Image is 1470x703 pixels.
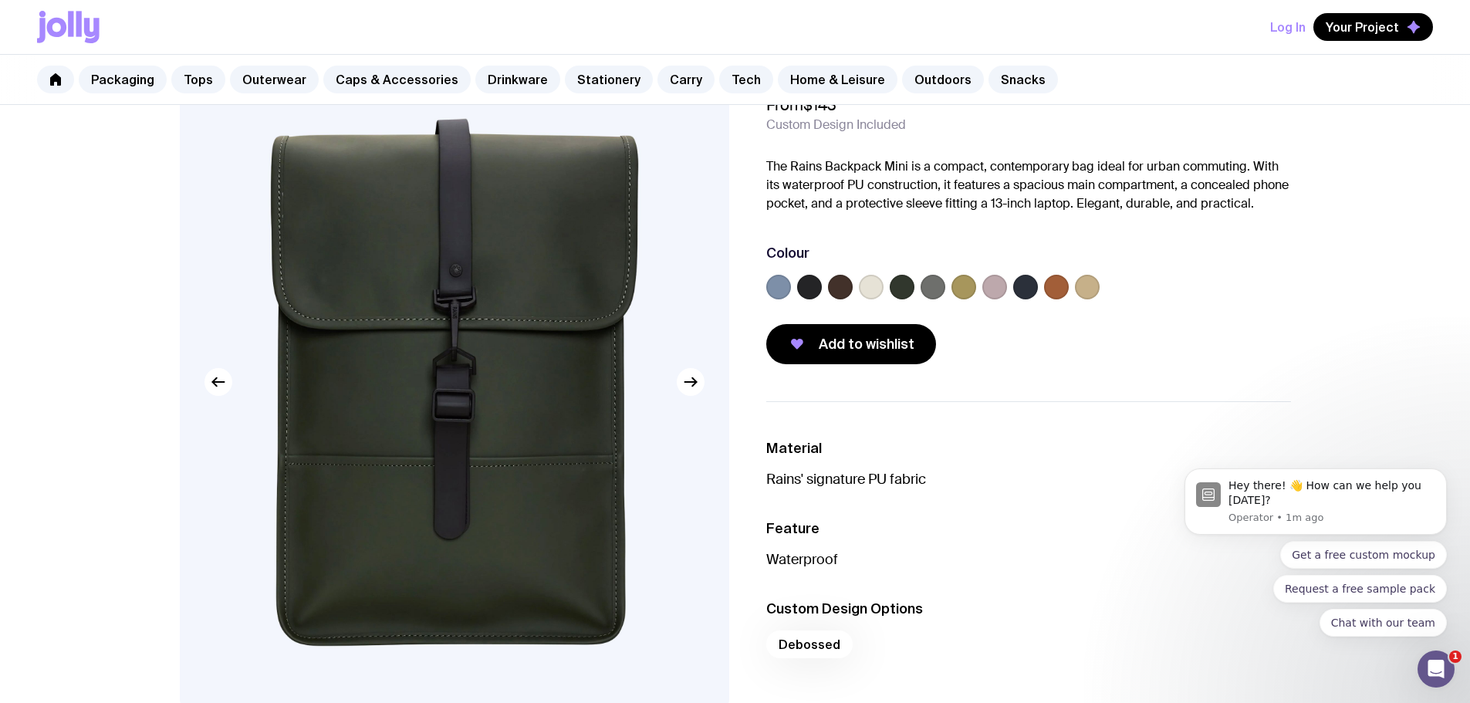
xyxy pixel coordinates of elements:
a: Tops [171,66,225,93]
span: Your Project [1326,19,1399,35]
p: Waterproof [766,550,1291,569]
a: Snacks [988,66,1058,93]
span: $143 [803,95,836,115]
span: From [766,96,836,114]
a: Stationery [565,66,653,93]
button: Log In [1270,13,1306,41]
h3: Custom Design Options [766,600,1291,618]
a: Carry [657,66,715,93]
p: Rains' signature PU fabric [766,470,1291,488]
button: Your Project [1313,13,1433,41]
a: Packaging [79,66,167,93]
iframe: Intercom notifications message [1161,350,1470,661]
h3: Material [766,439,1291,458]
span: Custom Design Included [766,117,906,133]
a: Outdoors [902,66,984,93]
a: Caps & Accessories [323,66,471,93]
iframe: Intercom live chat [1418,651,1455,688]
span: 1 [1449,651,1462,663]
h3: Feature [766,519,1291,538]
span: Add to wishlist [819,335,914,353]
a: Tech [719,66,773,93]
h3: Colour [766,244,809,262]
a: Drinkware [475,66,560,93]
p: The Rains Backpack Mini is a compact, contemporary bag ideal for urban commuting. With its waterp... [766,157,1291,213]
a: Home & Leisure [778,66,897,93]
a: Outerwear [230,66,319,93]
button: Add to wishlist [766,324,936,364]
